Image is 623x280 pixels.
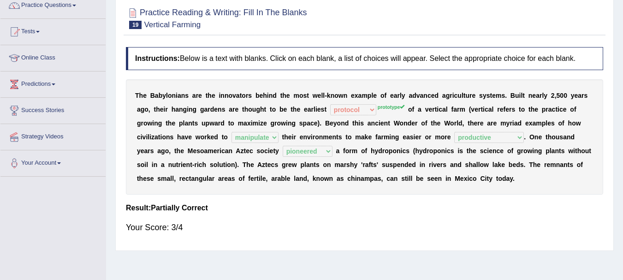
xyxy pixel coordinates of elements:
b: e [505,106,509,113]
b: e [390,92,394,99]
b: d [210,106,214,113]
b: d [458,119,463,127]
b: d [220,119,225,127]
b: e [475,106,478,113]
b: y [402,92,405,99]
b: n [528,92,533,99]
b: a [204,106,208,113]
b: g [271,119,275,127]
b: l [457,119,458,127]
b: s [360,119,364,127]
b: o [400,119,404,127]
b: a [442,92,446,99]
b: s [584,92,588,99]
b: r [208,106,210,113]
b: f [384,92,386,99]
b: t [519,106,521,113]
b: i [315,106,317,113]
b: 0 [564,92,567,99]
b: e [235,106,238,113]
b: T [135,92,139,99]
b: y [544,92,547,99]
b: s [321,106,325,113]
b: c [454,92,458,99]
b: r [454,119,457,127]
b: t [522,92,525,99]
b: t [166,119,168,127]
b: t [264,106,267,113]
b: o [299,92,303,99]
b: g [446,92,450,99]
b: b [255,92,260,99]
b: d [408,119,412,127]
b: s [248,92,252,99]
b: r [311,106,314,113]
b: l [323,92,325,99]
b: c [310,119,314,127]
b: a [358,92,362,99]
b: l [446,106,448,113]
b: a [409,92,412,99]
b: b [159,92,163,99]
b: g [183,106,187,113]
b: e [428,106,432,113]
b: a [308,106,311,113]
b: ) [318,119,320,127]
b: o [334,92,338,99]
a: Success Stories [0,98,106,121]
b: h [244,106,249,113]
b: a [420,92,424,99]
a: Predictions [0,71,106,95]
b: h [208,92,212,99]
b: r [218,119,220,127]
b: n [179,106,183,113]
b: o [242,92,246,99]
b: i [251,119,253,127]
b: a [236,92,240,99]
b: e [259,92,263,99]
b: a [488,106,492,113]
b: p [206,119,210,127]
b: e [314,119,318,127]
b: n [288,119,292,127]
b: a [155,92,159,99]
b: s [303,92,307,99]
b: r [246,92,248,99]
b: n [220,92,225,99]
b: l [400,92,402,99]
b: a [548,106,552,113]
b: o [421,119,425,127]
b: m [253,119,258,127]
b: o [248,106,252,113]
b: m [238,119,243,127]
b: l [462,92,463,99]
b: p [179,119,183,127]
b: a [442,106,446,113]
b: Instructions: [135,54,180,62]
b: n [384,119,388,127]
b: e [563,106,567,113]
a: Online Class [0,45,106,68]
b: l [166,92,168,99]
b: e [172,119,175,127]
b: b [279,106,284,113]
b: i [483,106,485,113]
b: a [229,106,232,113]
b: t [528,106,531,113]
b: r [196,92,198,99]
b: f [412,106,415,113]
b: t [240,92,242,99]
b: r [509,106,511,113]
b: l [371,92,373,99]
b: t [280,92,283,99]
b: t [481,106,483,113]
b: e [534,106,538,113]
b: t [192,119,195,127]
b: p [368,92,372,99]
b: o [380,92,385,99]
b: c [375,119,379,127]
b: . [320,119,321,127]
b: g [200,106,204,113]
b: e [351,92,355,99]
b: i [358,119,360,127]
